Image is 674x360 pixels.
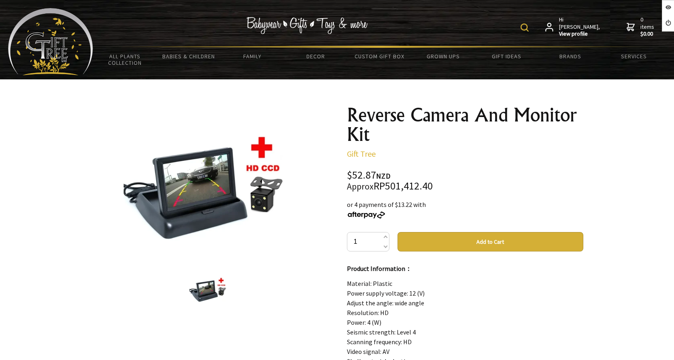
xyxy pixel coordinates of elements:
[347,211,386,219] img: Afterpay
[627,16,656,38] a: 0 items$0.00
[157,48,220,65] a: Babies & Children
[539,48,602,65] a: Brands
[640,30,656,38] strong: $0.00
[411,48,475,65] a: Grown Ups
[347,181,374,192] small: Approx
[347,264,412,273] strong: Product Information：
[545,16,601,38] a: Hi [PERSON_NAME],View profile
[220,48,284,65] a: Family
[246,17,368,34] img: Babywear - Gifts - Toys & more
[8,8,93,75] img: Babyware - Gifts - Toys and more...
[93,48,157,71] a: All Plants Collection
[187,276,231,302] img: Reverse Camera And Monitor Kit
[284,48,348,65] a: Decor
[348,48,411,65] a: Custom Gift Box
[115,128,304,241] img: Reverse Camera And Monitor Kit
[640,16,656,38] span: 0 items
[376,171,391,181] span: NZD
[475,48,538,65] a: Gift Ideas
[559,16,601,38] span: Hi [PERSON_NAME],
[347,105,583,144] h1: Reverse Camera And Monitor Kit
[398,232,583,251] button: Add to Cart
[347,149,376,159] a: Gift Tree
[559,30,601,38] strong: View profile
[347,200,583,219] div: or 4 payments of $13.22 with
[347,170,583,192] div: $52.87 RP501,412.40
[602,48,666,65] a: Services
[521,23,529,32] img: product search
